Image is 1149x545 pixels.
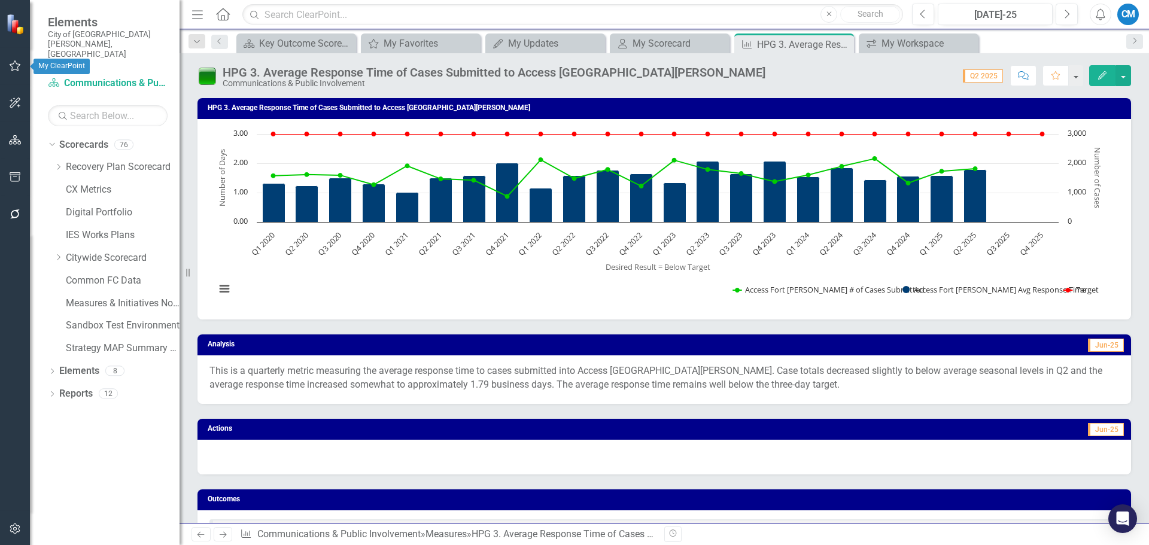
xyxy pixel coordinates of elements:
[223,66,765,79] div: HPG 3. Average Response Time of Cases Submitted to Access [GEOGRAPHIC_DATA][PERSON_NAME]
[639,184,644,188] path: Q4 2022, 1,225. Access Fort Collins # of Cases Submitted.
[48,77,168,90] a: Communications & Public Involvement
[616,230,645,258] text: Q4 2022
[973,166,978,171] path: Q2 2025, 1,815. Access Fort Collins # of Cases Submitted.
[372,132,376,136] path: Q4 2020, 3. Target.
[942,8,1048,22] div: [DATE]-25
[1092,148,1103,209] text: Number of Cases
[472,178,476,182] path: Q3 2021, 1,423. Access Fort Collins # of Cases Submitted.
[271,132,1045,136] g: Target, series 3 of 3. Line with 24 data points. Y axis, Number of Days.
[583,230,611,258] text: Q3 2022
[316,230,344,258] text: Q3 2020
[516,230,545,258] text: Q1 2022
[209,128,1119,307] div: Chart. Highcharts interactive chart.
[1108,504,1137,533] div: Open Intercom Messenger
[66,274,180,288] a: Common FC Data
[572,176,577,181] path: Q2 2022, 1,485. Access Fort Collins # of Cases Submitted.
[233,215,248,226] text: 0.00
[864,180,887,223] path: Q3 2024, 1.43. Access Fort Collins Avg Response Time.
[208,425,573,433] h3: Actions
[613,36,727,51] a: My Scorecard
[1040,132,1045,136] path: Q4 2025, 3. Target.
[223,79,765,88] div: Communications & Public Involvement
[806,132,811,136] path: Q1 2024, 3. Target.
[1068,157,1086,168] text: 2,000
[439,176,443,181] path: Q2 2021, 1,471. Access Fort Collins # of Cases Submitted.
[66,319,180,333] a: Sandbox Test Environment
[873,156,877,161] path: Q3 2024, 2,161. Access Fort Collins # of Cases Submitted.
[606,132,610,136] path: Q3 2022, 3. Target.
[216,281,233,297] button: View chart menu, Chart
[209,365,1102,390] span: This is a quarterly metric measuring the average response time to cases submitted into Access [GE...
[773,132,777,136] path: Q4 2023, 3. Target.
[208,104,1125,112] h3: HPG 3. Average Response Time of Cases Submitted to Access [GEOGRAPHIC_DATA][PERSON_NAME]
[1064,284,1099,295] button: Show Target
[105,366,124,376] div: 8
[233,186,248,197] text: 1.00
[1117,4,1139,25] div: CM
[549,230,577,258] text: Q2 2022
[963,69,1003,83] span: Q2 2025
[66,160,180,174] a: Recovery Plan Scorecard
[917,230,946,258] text: Q1 2025
[938,4,1053,25] button: [DATE]-25
[664,183,686,223] path: Q1 2023, 1.33. Access Fort Collins Avg Response Time.
[539,157,543,162] path: Q1 2022, 2,121. Access Fort Collins # of Cases Submitted.
[858,9,883,19] span: Search
[697,162,719,223] path: Q2 2023, 2.07. Access Fort Collins Avg Response Time.
[59,364,99,378] a: Elements
[897,176,920,223] path: Q4 2024, 1.57. Access Fort Collins Avg Response Time.
[59,138,108,152] a: Scorecards
[884,230,912,258] text: Q4 2024
[840,132,844,136] path: Q2 2024, 3. Target.
[488,36,602,51] a: My Updates
[1088,339,1124,352] span: Jun-25
[305,132,309,136] path: Q2 2020, 3. Target.
[508,36,602,51] div: My Updates
[48,105,168,126] input: Search Below...
[372,182,376,187] path: Q4 2020, 1,270. Access Fort Collins # of Cases Submitted.
[233,157,248,168] text: 2.00
[282,230,311,258] text: Q2 2020
[840,6,900,23] button: Search
[873,132,877,136] path: Q3 2024, 3. Target.
[783,230,811,258] text: Q1 2024
[850,230,879,258] text: Q3 2024
[862,36,975,51] a: My Workspace
[597,170,619,223] path: Q3 2022, 1.76. Access Fort Collins Avg Response Time.
[683,230,712,258] text: Q2 2023
[1068,127,1086,138] text: 3,000
[940,169,944,173] path: Q1 2025, 1,732. Access Fort Collins # of Cases Submitted.
[539,132,543,136] path: Q1 2022, 3. Target.
[950,230,978,258] text: Q2 2025
[1068,215,1072,226] text: 0
[750,230,778,258] text: Q4 2023
[296,186,318,223] path: Q2 2020, 1.24. Access Fort Collins Avg Response Time.
[217,150,227,207] text: Number of Days
[208,495,1125,503] h3: Outcomes
[472,132,476,136] path: Q3 2021, 3. Target.
[99,389,118,399] div: 12
[208,340,594,348] h3: Analysis
[650,230,678,258] text: Q1 2023
[831,168,853,223] path: Q2 2024, 1.84. Access Fort Collins Avg Response Time.
[717,230,745,258] text: Q3 2023
[59,387,93,401] a: Reports
[66,342,180,355] a: Strategy MAP Summary Reports
[396,193,419,223] path: Q1 2021, 1.01. Access Fort Collins Avg Response Time.
[305,172,309,177] path: Q2 2020, 1,616. Access Fort Collins # of Cases Submitted.
[563,176,586,223] path: Q2 2022, 1.58. Access Fort Collins Avg Response Time.
[382,230,411,258] text: Q1 2021
[338,173,343,178] path: Q3 2020, 1,594. Access Fort Collins # of Cases Submitted.
[630,174,653,223] path: Q4 2022, 1.64. Access Fort Collins Avg Response Time.
[249,230,277,258] text: Q1 2020
[239,36,353,51] a: Key Outcome Scorecard
[384,36,478,51] div: My Favorites
[240,528,655,541] div: » »
[940,132,944,136] path: Q1 2025, 3. Target.
[973,132,978,136] path: Q2 2025, 3. Target.
[66,229,180,242] a: IES Works Plans
[66,297,180,310] a: Measures & Initiatives No Longer Used
[764,162,786,223] path: Q4 2023, 2.07. Access Fort Collins Avg Response Time.
[364,36,478,51] a: My Favorites
[902,284,1051,295] button: Show Access Fort Collins Avg Response Time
